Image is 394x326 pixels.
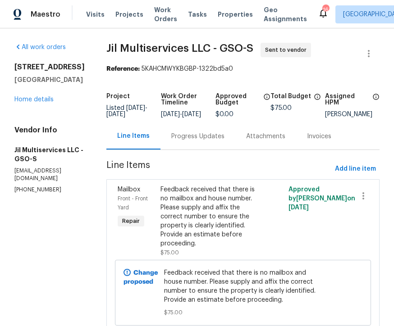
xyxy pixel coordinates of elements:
h5: Total Budget [270,93,311,100]
span: Tasks [188,11,207,18]
b: Reference: [106,66,140,72]
span: Maestro [31,10,60,19]
div: 16 [322,5,329,14]
span: Sent to vendor [265,45,310,54]
a: Home details [14,96,54,103]
span: Feedback received that there is no mailbox and house number. Please supply and affix the correct ... [164,268,321,304]
span: Visits [86,10,105,19]
span: Jil Multiservices LLC - GSO-S [106,43,253,54]
span: The total cost of line items that have been proposed by Opendoor. This sum includes line items th... [314,93,321,105]
span: Front - Front Yard [118,196,148,210]
h5: Project [106,93,130,100]
button: Add line item [331,161,380,177]
span: $75.00 [164,308,321,317]
div: Line Items [117,131,150,140]
p: [PHONE_NUMBER] [14,186,85,194]
span: Repair [119,217,143,226]
h2: [STREET_ADDRESS] [14,63,85,72]
h5: [GEOGRAPHIC_DATA] [14,75,85,84]
span: Projects [115,10,143,19]
div: Invoices [307,132,331,141]
span: [DATE] [182,111,201,118]
span: Geo Assignments [264,5,307,23]
a: All work orders [14,44,66,50]
span: Mailbox [118,186,140,193]
div: [PERSON_NAME] [325,111,380,118]
b: Change proposed [124,270,158,285]
p: [EMAIL_ADDRESS][DOMAIN_NAME] [14,167,85,182]
span: [DATE] [289,204,309,211]
span: [DATE] [126,105,145,111]
h4: Vendor Info [14,126,85,135]
span: The hpm assigned to this work order. [372,93,380,111]
span: - [106,105,147,118]
div: Feedback received that there is no mailbox and house number. Please supply and affix the correct ... [160,185,262,248]
span: $0.00 [215,111,234,118]
div: Progress Updates [171,132,224,141]
span: - [161,111,201,118]
h5: Assigned HPM [325,93,370,106]
span: The total cost of line items that have been approved by both Opendoor and the Trade Partner. This... [263,93,270,111]
span: Add line item [335,163,376,175]
div: 5KAHCMWYKBGBP-1322bd5a0 [106,64,380,73]
h5: Approved Budget [215,93,260,106]
h5: Work Order Timeline [161,93,215,106]
span: Line Items [106,161,331,177]
span: Work Orders [154,5,177,23]
h5: Jil Multiservices LLC - GSO-S [14,145,85,163]
span: Properties [218,10,253,19]
span: [DATE] [161,111,180,118]
span: $75.00 [160,250,179,255]
span: $75.00 [270,105,292,111]
div: Attachments [246,132,285,141]
span: Listed [106,105,147,118]
span: Approved by [PERSON_NAME] on [289,186,355,211]
span: [DATE] [106,111,125,118]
